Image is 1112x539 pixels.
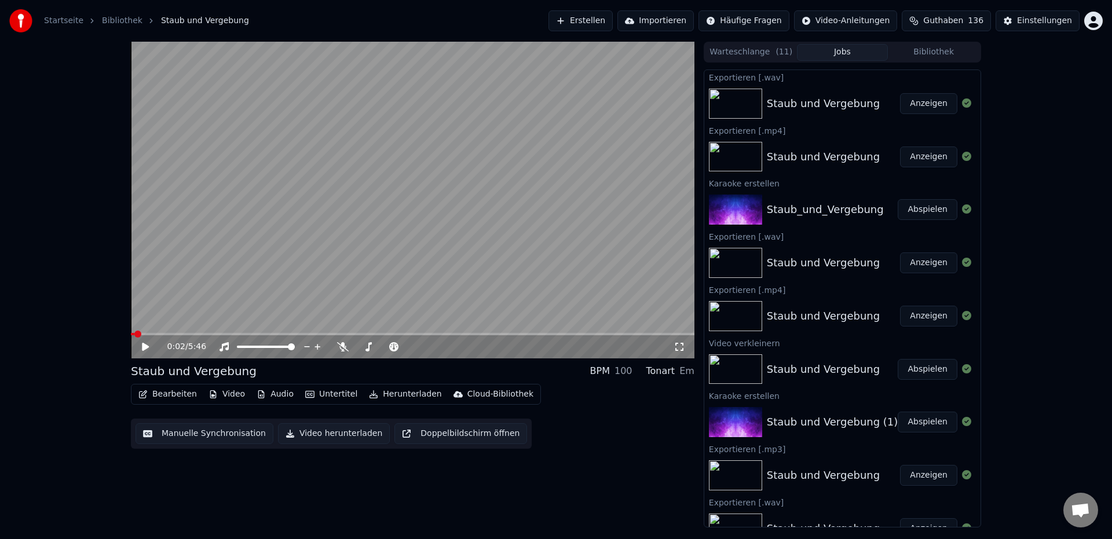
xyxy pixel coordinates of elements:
[590,364,610,378] div: BPM
[996,10,1080,31] button: Einstellungen
[767,201,884,218] div: Staub_und_Vergebung
[1017,15,1072,27] div: Einstellungen
[704,123,981,137] div: Exportieren [.mp4]
[900,518,957,539] button: Anzeigen
[698,10,789,31] button: Häufige Fragen
[898,359,957,380] button: Abspielen
[136,423,273,444] button: Manuelle Synchronisation
[44,15,83,27] a: Startseite
[923,15,963,27] span: Guthaben
[704,388,981,402] div: Karaoke erstellen
[968,15,983,27] span: 136
[767,96,880,112] div: Staub und Vergebung
[898,199,957,220] button: Abspielen
[394,423,527,444] button: Doppelbildschirm öffnen
[767,467,880,483] div: Staub und Vergebung
[204,386,250,402] button: Video
[614,364,632,378] div: 100
[767,308,880,324] div: Staub und Vergebung
[301,386,362,402] button: Untertitel
[705,44,797,61] button: Warteschlange
[548,10,613,31] button: Erstellen
[797,44,888,61] button: Jobs
[134,386,202,402] button: Bearbeiten
[188,341,206,353] span: 5:46
[900,252,957,273] button: Anzeigen
[704,176,981,190] div: Karaoke erstellen
[900,306,957,327] button: Anzeigen
[704,336,981,350] div: Video verkleinern
[131,363,257,379] div: Staub und Vergebung
[900,93,957,114] button: Anzeigen
[9,9,32,32] img: youka
[44,15,249,27] nav: breadcrumb
[679,364,694,378] div: Em
[102,15,142,27] a: Bibliothek
[900,465,957,486] button: Anzeigen
[902,10,991,31] button: Guthaben136
[898,412,957,432] button: Abspielen
[888,44,979,61] button: Bibliothek
[167,341,195,353] div: /
[467,388,533,400] div: Cloud-Bibliothek
[704,70,981,84] div: Exportieren [.wav]
[252,386,298,402] button: Audio
[767,414,898,430] div: Staub und Vergebung (1)
[364,386,446,402] button: Herunterladen
[767,520,880,537] div: Staub und Vergebung
[767,255,880,271] div: Staub und Vergebung
[794,10,898,31] button: Video-Anleitungen
[167,341,185,353] span: 0:02
[900,146,957,167] button: Anzeigen
[704,495,981,509] div: Exportieren [.wav]
[646,364,675,378] div: Tonart
[278,423,390,444] button: Video herunterladen
[704,442,981,456] div: Exportieren [.mp3]
[767,149,880,165] div: Staub und Vergebung
[704,283,981,296] div: Exportieren [.mp4]
[776,46,792,58] span: ( 11 )
[161,15,249,27] span: Staub und Vergebung
[617,10,694,31] button: Importieren
[767,361,880,377] div: Staub und Vergebung
[1063,493,1098,527] div: Chat öffnen
[704,229,981,243] div: Exportieren [.wav]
